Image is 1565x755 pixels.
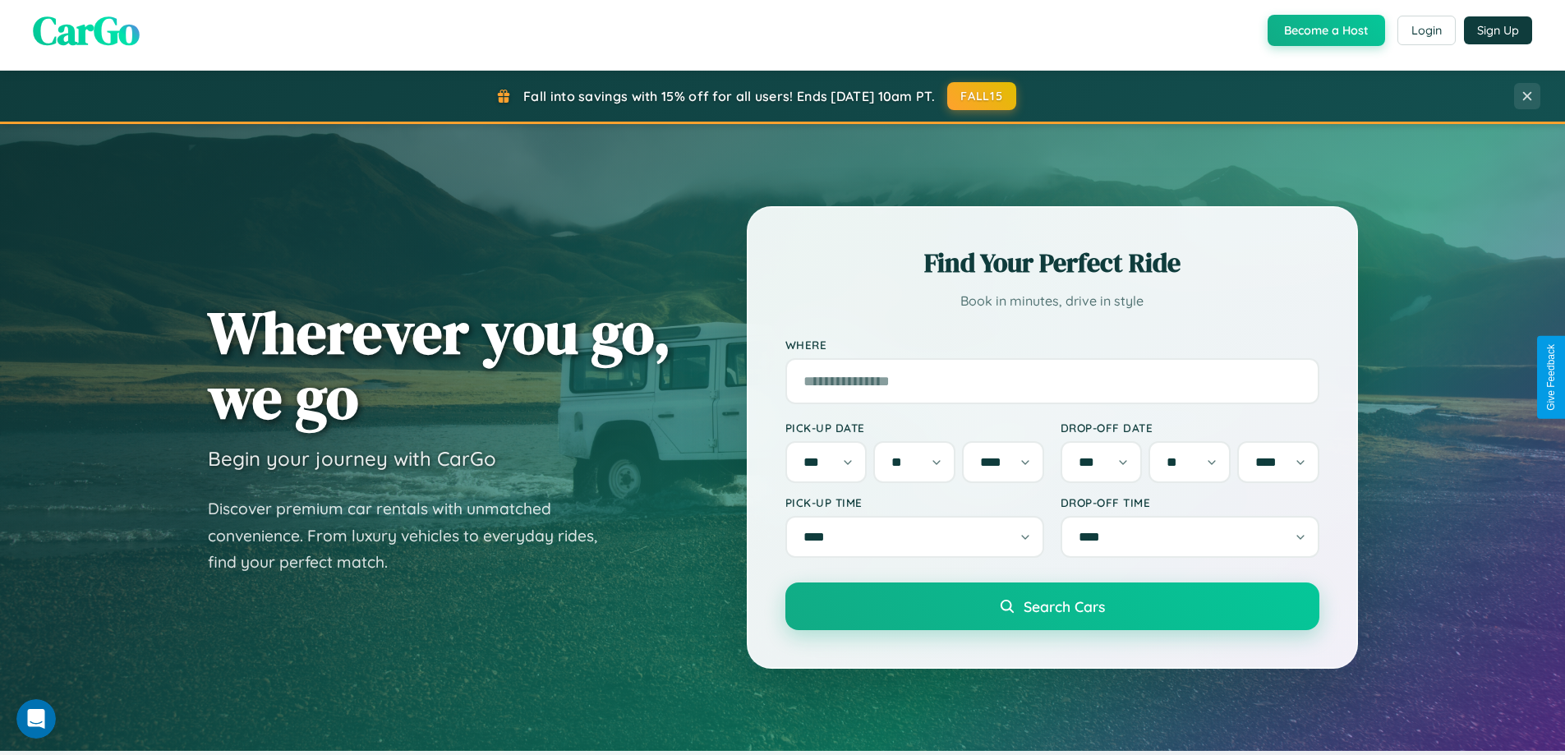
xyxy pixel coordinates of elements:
label: Pick-up Date [785,421,1044,435]
h2: Find Your Perfect Ride [785,245,1319,281]
p: Book in minutes, drive in style [785,289,1319,313]
label: Drop-off Date [1061,421,1319,435]
button: Login [1397,16,1456,45]
label: Pick-up Time [785,495,1044,509]
label: Drop-off Time [1061,495,1319,509]
label: Where [785,338,1319,352]
span: CarGo [33,3,140,58]
div: Give Feedback [1545,344,1557,411]
button: Search Cars [785,582,1319,630]
button: Become a Host [1268,15,1385,46]
span: Search Cars [1024,597,1105,615]
span: Fall into savings with 15% off for all users! Ends [DATE] 10am PT. [523,88,935,104]
h3: Begin your journey with CarGo [208,446,496,471]
button: FALL15 [947,82,1016,110]
h1: Wherever you go, we go [208,300,671,430]
p: Discover premium car rentals with unmatched convenience. From luxury vehicles to everyday rides, ... [208,495,619,576]
iframe: Intercom live chat [16,699,56,739]
button: Sign Up [1464,16,1532,44]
